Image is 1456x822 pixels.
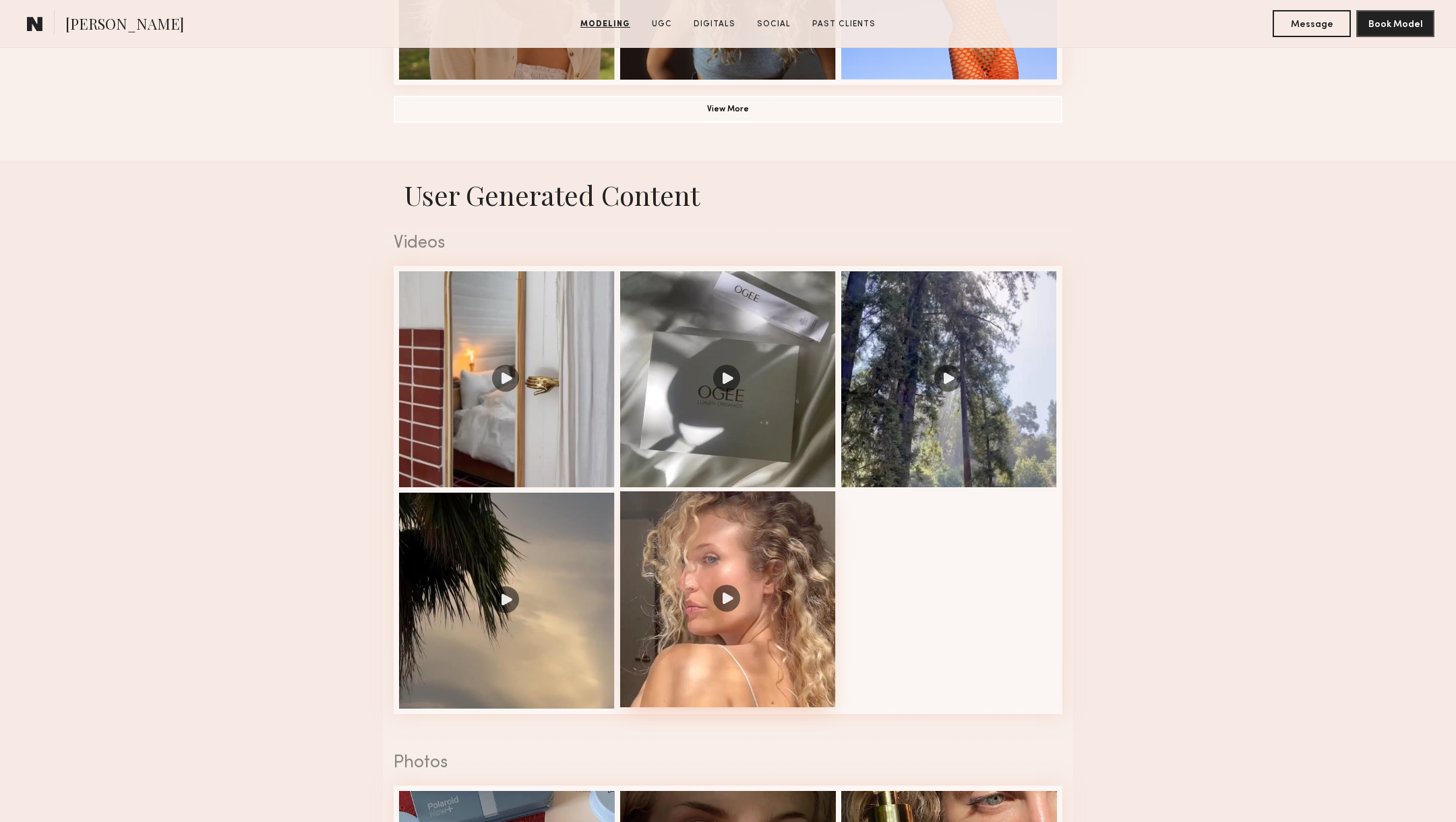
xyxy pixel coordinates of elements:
[394,235,1062,252] div: Videos
[575,18,636,30] a: Modeling
[646,18,677,30] a: UGC
[752,18,796,30] a: Social
[65,13,184,37] span: [PERSON_NAME]
[1273,10,1351,37] button: Message
[394,755,1062,772] div: Photos
[383,177,1073,213] h1: User Generated Content
[688,18,741,30] a: Digitals
[394,96,1062,123] button: View More
[807,18,881,30] a: Past Clients
[1356,10,1434,37] button: Book Model
[1356,18,1434,29] a: Book Model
